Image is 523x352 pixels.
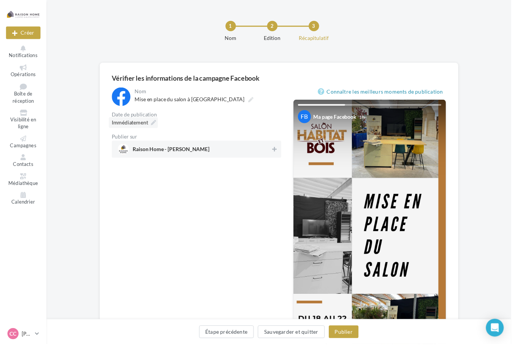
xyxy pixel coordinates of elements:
[6,27,41,40] button: Créer
[6,137,41,154] a: Campagnes
[138,91,286,96] div: Nom
[9,184,39,190] span: Médiathèque
[10,119,37,133] span: Visibilité en ligne
[9,53,38,59] span: Notifications
[11,73,36,79] span: Opérations
[297,35,345,43] div: Récapitulatif
[6,195,41,211] a: Calendrier
[13,165,34,171] span: Contacts
[6,83,41,108] a: Boîte de réception
[6,176,41,192] a: Médiathèque
[6,156,41,173] a: Contacts
[6,64,41,81] a: Opérations
[368,116,374,123] div: 1 h
[212,35,260,43] div: Nom
[497,326,515,344] div: Open Intercom Messenger
[6,334,41,349] a: CC [PERSON_NAME]
[10,338,17,345] span: CC
[204,333,260,346] button: Étape précédente
[321,116,365,123] div: Ma page Facebook
[305,113,318,126] div: FB
[6,45,41,61] button: Notifications
[325,89,456,99] a: Connaître les meilleurs moments de publication
[114,122,152,129] span: Immédiatement
[6,111,41,134] a: Visibilité en ligne
[336,333,367,346] button: Publier
[12,203,36,209] span: Calendrier
[114,115,288,120] div: Date de publication
[114,76,456,83] div: Vérifier les informations de la campagne Facebook
[10,146,37,152] span: Campagnes
[316,21,326,32] div: 3
[114,137,288,142] div: Publier sur
[264,333,332,346] button: Sauvegarder et quitter
[138,98,250,105] span: Mise en place du salon à [GEOGRAPHIC_DATA]
[273,21,284,32] div: 2
[254,35,303,43] div: Edition
[22,338,33,345] p: [PERSON_NAME]
[13,93,35,107] span: Boîte de réception
[136,150,214,158] span: Raison Home - [PERSON_NAME]
[6,27,41,40] div: Nouvelle campagne
[231,21,241,32] div: 1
